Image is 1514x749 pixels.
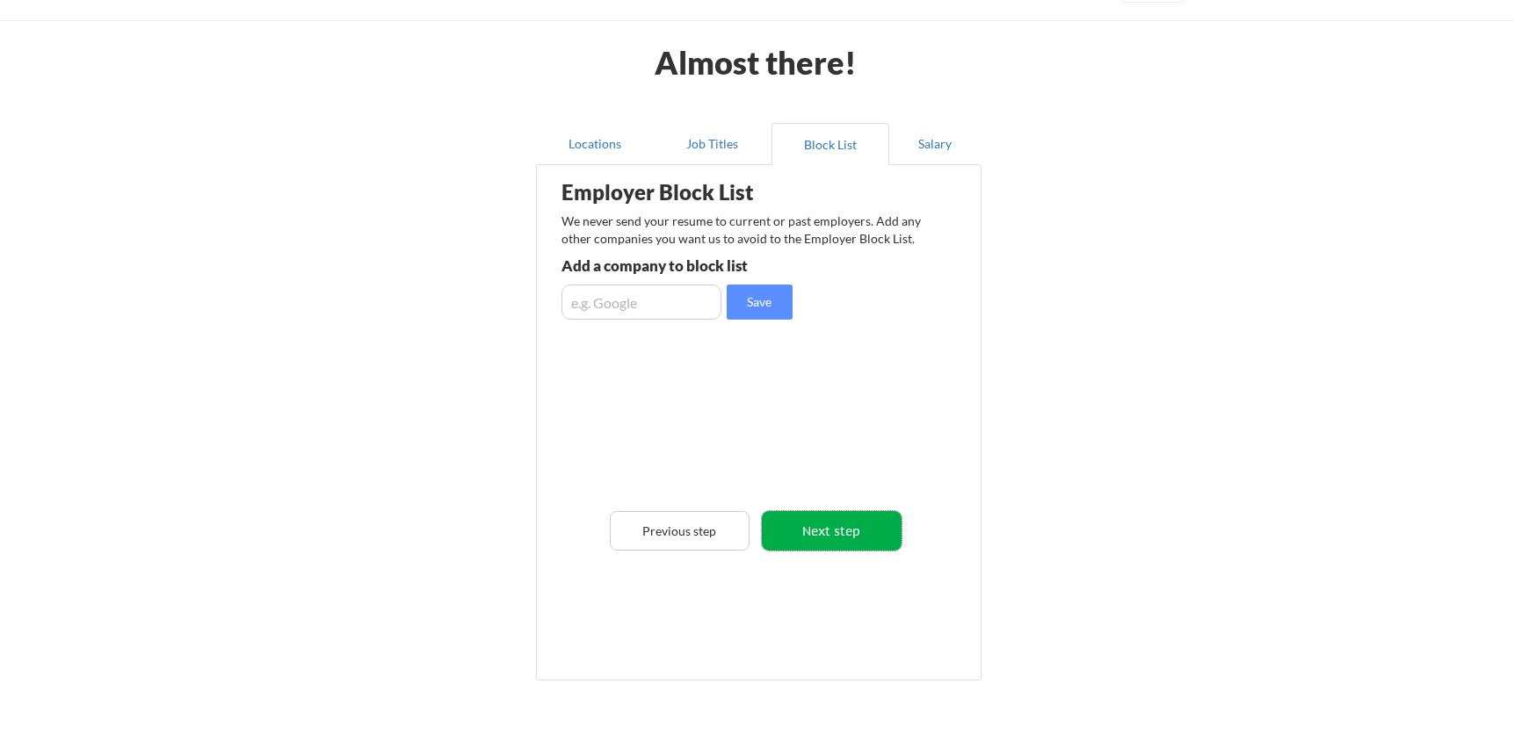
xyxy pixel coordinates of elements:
button: Locations [536,123,654,165]
input: e.g. Google [561,284,721,320]
button: Save [727,284,793,320]
button: Next step [762,511,902,551]
div: Almost there! [634,47,879,78]
button: Salary [889,123,982,165]
button: Previous step [610,511,750,551]
button: Job Titles [654,123,771,165]
div: Add a company to block list [561,258,819,273]
div: Employer Block List [561,182,837,203]
button: Block List [771,123,889,165]
div: We never send your resume to current or past employers. Add any other companies you want us to av... [561,212,931,247]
